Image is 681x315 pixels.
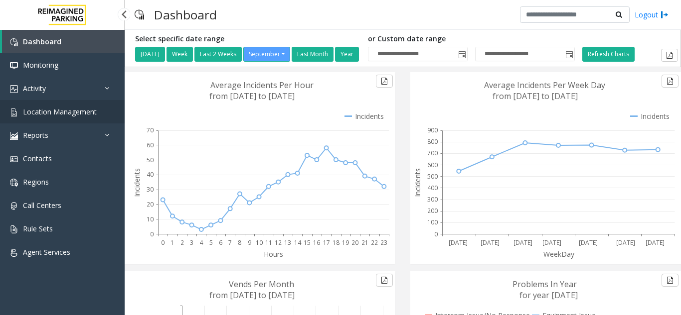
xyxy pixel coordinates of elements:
text: 30 [147,185,154,194]
span: Toggle popup [456,47,467,61]
text: Average Incidents Per Week Day [484,80,605,91]
button: Export to pdf [662,274,679,287]
text: 1 [170,238,174,247]
text: from [DATE] to [DATE] [209,91,295,102]
span: Activity [23,84,46,93]
button: Year [335,47,359,62]
img: pageIcon [135,2,144,27]
text: 10 [256,238,263,247]
button: Export to pdf [376,274,393,287]
text: 17 [323,238,330,247]
text: 0 [434,230,438,238]
text: 10 [147,215,154,223]
text: 22 [371,238,378,247]
span: Reports [23,130,48,140]
text: 800 [427,137,438,146]
text: 6 [219,238,222,247]
text: 11 [265,238,272,247]
img: 'icon' [10,38,18,46]
text: 9 [248,238,251,247]
text: 4 [199,238,203,247]
text: 500 [427,172,438,181]
img: 'icon' [10,249,18,257]
text: 23 [380,238,387,247]
span: Toggle popup [563,47,574,61]
text: 50 [147,156,154,164]
text: Hours [264,249,283,259]
text: 0 [161,238,165,247]
img: logout [661,9,669,20]
button: Refresh Charts [582,47,635,62]
img: 'icon' [10,155,18,163]
img: 'icon' [10,202,18,210]
span: Rule Sets [23,224,53,233]
text: Average Incidents Per Hour [210,80,314,91]
text: 12 [275,238,282,247]
text: 21 [361,238,368,247]
button: Last 2 Weeks [194,47,242,62]
text: from [DATE] to [DATE] [209,290,295,301]
text: 0 [150,230,154,238]
text: WeekDay [543,249,575,259]
text: 600 [427,161,438,169]
img: 'icon' [10,108,18,116]
span: Dashboard [23,37,61,46]
text: [DATE] [481,238,500,247]
h5: or Custom date range [368,35,575,43]
text: 900 [427,126,438,134]
button: Export to pdf [661,49,678,62]
text: Vends Per Month [229,279,294,290]
text: for year [DATE] [519,290,578,301]
text: 3 [190,238,193,247]
text: 16 [313,238,320,247]
text: [DATE] [513,238,532,247]
text: 5 [209,238,213,247]
a: Logout [635,9,669,20]
img: 'icon' [10,85,18,93]
text: 13 [284,238,291,247]
text: Incidents [413,168,422,197]
text: 60 [147,141,154,149]
text: Problems In Year [512,279,577,290]
text: 40 [147,170,154,179]
text: 20 [351,238,358,247]
text: 7 [228,238,232,247]
span: Monitoring [23,60,58,70]
text: 200 [427,207,438,215]
button: September [243,47,290,62]
text: 15 [304,238,311,247]
span: Agent Services [23,247,70,257]
text: 18 [333,238,340,247]
a: Dashboard [2,30,125,53]
h3: Dashboard [149,2,222,27]
img: 'icon' [10,225,18,233]
img: 'icon' [10,179,18,187]
text: [DATE] [579,238,598,247]
text: 700 [427,149,438,157]
text: from [DATE] to [DATE] [493,91,578,102]
text: 20 [147,200,154,209]
button: [DATE] [135,47,165,62]
text: [DATE] [646,238,665,247]
text: 2 [180,238,184,247]
text: [DATE] [449,238,468,247]
text: [DATE] [542,238,561,247]
text: 19 [342,238,349,247]
span: Call Centers [23,201,61,210]
text: Incidents [132,168,142,197]
img: 'icon' [10,62,18,70]
h5: Select specific date range [135,35,360,43]
button: Last Month [292,47,334,62]
text: 400 [427,184,438,192]
text: 8 [238,238,241,247]
button: Export to pdf [376,75,393,88]
button: Export to pdf [662,75,679,88]
text: 14 [294,238,302,247]
text: 300 [427,195,438,204]
text: [DATE] [616,238,635,247]
img: 'icon' [10,132,18,140]
text: 70 [147,126,154,134]
button: Week [167,47,193,62]
span: Regions [23,177,49,187]
span: Location Management [23,107,97,116]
